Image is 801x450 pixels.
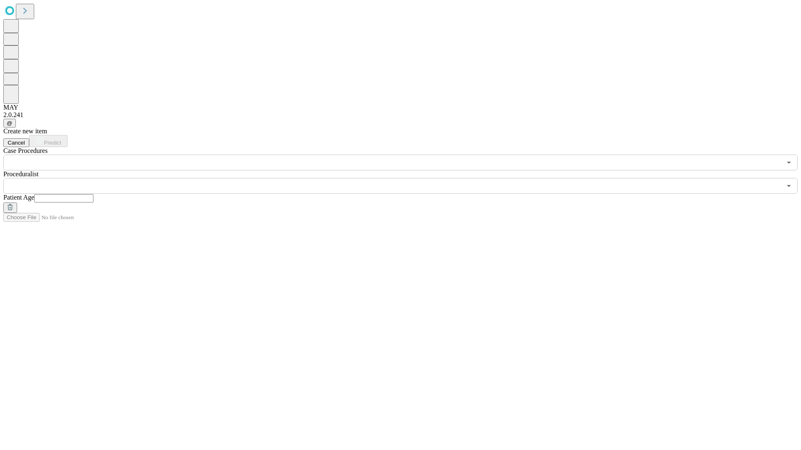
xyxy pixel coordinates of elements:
[3,138,29,147] button: Cancel
[3,147,48,154] span: Scheduled Procedure
[783,180,795,192] button: Open
[3,127,47,135] span: Create new item
[3,111,798,119] div: 2.0.241
[3,170,38,177] span: Proceduralist
[7,120,13,126] span: @
[29,135,68,147] button: Predict
[3,119,16,127] button: @
[3,104,798,111] div: MAY
[783,157,795,168] button: Open
[8,140,25,146] span: Cancel
[3,194,34,201] span: Patient Age
[44,140,61,146] span: Predict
